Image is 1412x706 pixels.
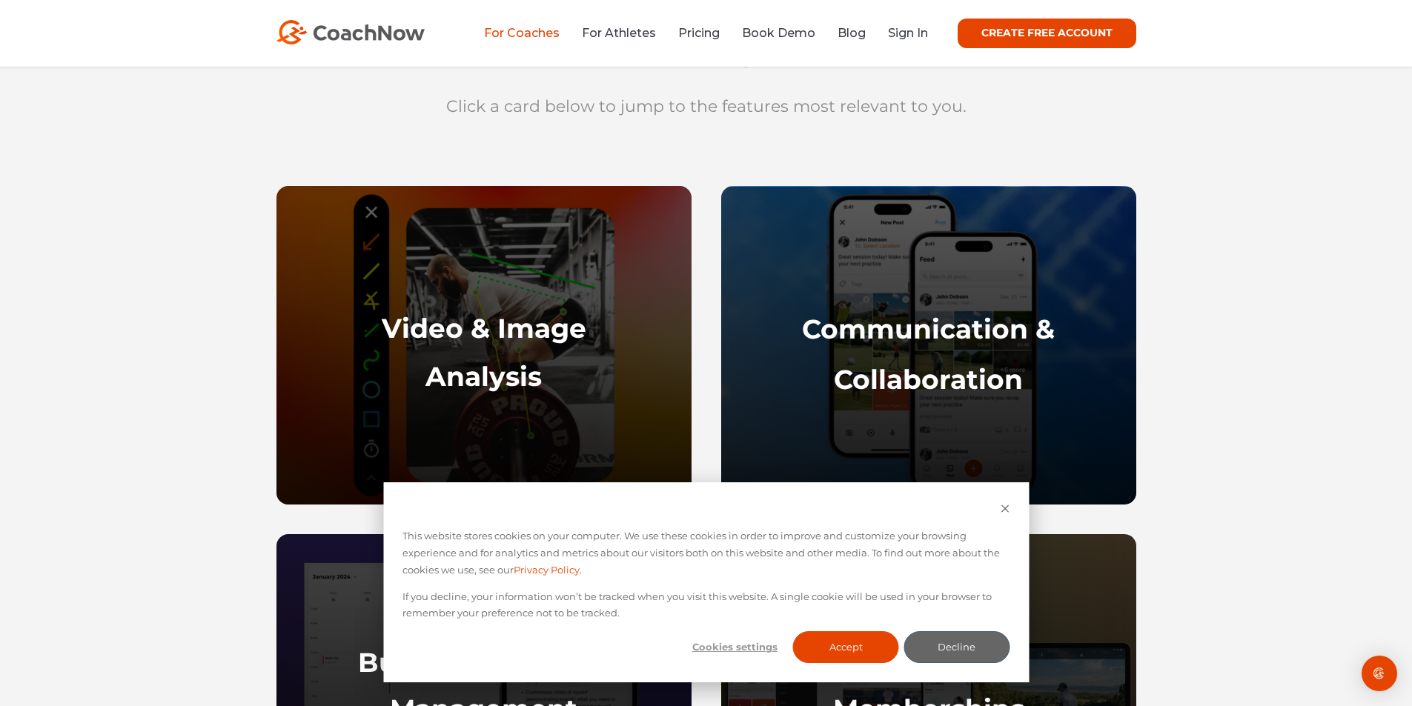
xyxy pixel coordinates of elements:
[514,562,580,579] a: Privacy Policy
[958,19,1136,48] a: CREATE FREE ACCOUNT
[682,631,788,663] button: Cookies settings
[402,588,1010,622] p: If you decline, your information won’t be tracked when you visit this website. A single cookie wi...
[1362,656,1397,691] div: Open Intercom Messenger
[888,26,928,40] a: Sign In
[582,26,656,40] a: For Athletes
[382,312,586,344] a: Video & Image
[276,20,425,44] img: CoachNow Logo
[425,94,988,119] p: Click a card below to jump to the features most relevant to you.
[834,363,1023,396] a: Collaboration
[904,631,1010,663] button: Decline
[802,313,1055,345] a: Communication &
[383,482,1029,682] div: Cookie banner
[1000,502,1010,519] button: Dismiss cookie banner
[358,646,610,679] a: Business &Facility
[484,26,560,40] a: For Coaches
[678,26,720,40] a: Pricing
[358,646,510,679] strong: Business &
[838,26,866,40] a: Blog
[742,26,815,40] a: Book Demo
[793,631,899,663] button: Accept
[425,360,542,393] a: Analysis
[402,527,1010,578] p: This website stores cookies on your computer. We use these cookies in order to improve and custom...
